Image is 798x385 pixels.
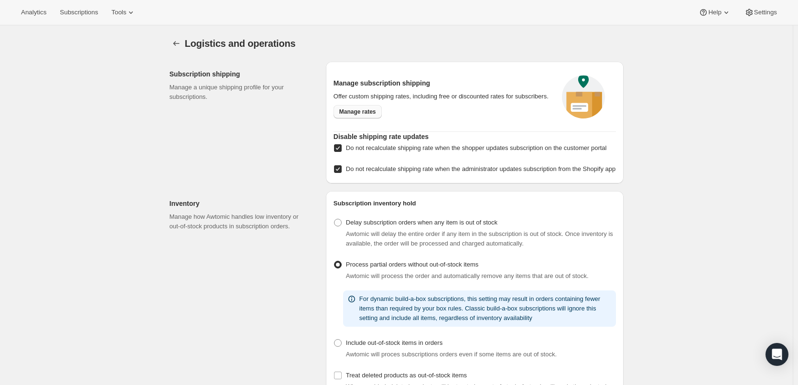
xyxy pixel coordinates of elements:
span: Analytics [21,9,46,16]
span: Awtomic will delay the entire order if any item in the subscription is out of stock. Once invento... [346,230,613,247]
p: Offer custom shipping rates, including free or discounted rates for subscribers. [334,92,551,101]
a: Manage rates [334,105,382,118]
button: Help [693,6,736,19]
span: Do not recalculate shipping rate when the administrator updates subscription from the Shopify app [346,165,615,172]
span: Settings [754,9,777,16]
h2: Disable shipping rate updates [334,132,616,141]
span: Do not recalculate shipping rate when the shopper updates subscription on the customer portal [346,144,607,151]
button: Subscriptions [54,6,104,19]
button: Tools [106,6,141,19]
p: Manage how Awtomic handles low inventory or out-of-stock products in subscription orders. [170,212,311,231]
span: Treat deleted products as out-of-stock items [346,372,467,379]
h2: Subscription shipping [170,69,311,79]
span: Delay subscription orders when any item is out of stock [346,219,497,226]
span: Tools [111,9,126,16]
span: Process partial orders without out-of-stock items [346,261,478,268]
p: For dynamic build-a-box subscriptions, this setting may result in orders containing fewer items t... [359,294,612,323]
h2: Manage subscription shipping [334,78,551,88]
p: Manage a unique shipping profile for your subscriptions. [170,83,311,102]
span: Awtomic will proces subscriptions orders even if some items are out of stock. [346,351,557,358]
h2: Inventory [170,199,311,208]
span: Manage rates [339,108,376,116]
span: Awtomic will process the order and automatically remove any items that are out of stock. [346,272,589,279]
button: Settings [170,37,183,50]
span: Help [708,9,721,16]
button: Analytics [15,6,52,19]
div: Open Intercom Messenger [766,343,788,366]
h2: Subscription inventory hold [334,199,616,208]
span: Logistics and operations [185,38,296,49]
button: Settings [739,6,783,19]
span: Subscriptions [60,9,98,16]
span: Include out-of-stock items in orders [346,339,442,346]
